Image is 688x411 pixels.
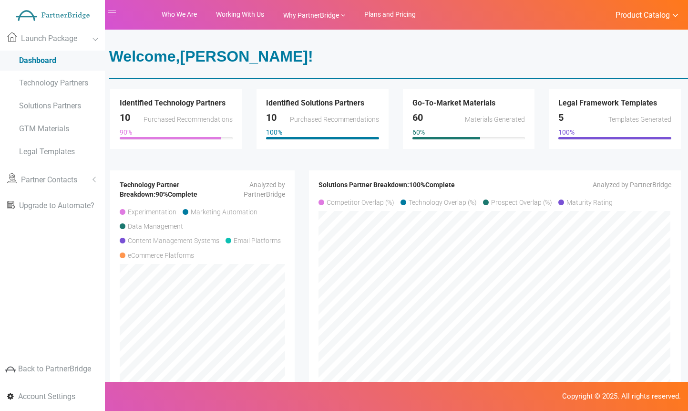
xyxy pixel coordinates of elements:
[266,128,282,136] span: 100%
[226,235,281,244] h5: Email Platforms
[558,197,613,206] h5: Maturity Rating
[7,391,681,401] p: Copyright © 2025. All rights reserved.
[502,180,671,190] p: Analyzed by PartnerBridge
[19,201,94,210] span: Upgrade to Automate?
[120,250,194,259] h5: eCommerce Platforms
[120,206,176,216] h5: Experimentation
[21,34,77,43] span: Launch Package
[109,48,313,65] strong: Welcome, !
[412,128,425,136] span: 60%
[144,116,233,123] span: Purchased Recommendations
[120,221,183,230] h5: Data Management
[608,116,671,123] span: Templates Generated
[19,56,56,65] span: Dashboard
[558,99,671,107] h5: Legal Framework Templates
[120,181,197,198] b: Technology Partner Breakdown: Complete
[21,175,77,184] span: Partner Contacts
[120,128,132,136] span: 90%
[409,181,425,189] span: 100%
[465,116,525,123] span: Materials Generated
[605,8,678,21] a: Product Catalog
[412,112,423,123] span: 60
[400,197,477,206] h5: Technology Overlap (%)
[266,99,379,107] h5: Identified Solutions Partners
[210,180,286,199] p: Analyzed by PartnerBridge
[483,197,552,206] h5: Prospect Overlap (%)
[19,101,81,110] span: Solutions Partners
[183,206,257,216] h5: Marketing Automation
[120,112,130,123] span: 10
[120,235,219,244] h5: Content Management Systems
[19,124,69,133] span: GTM Materials
[19,147,75,156] span: Legal Templates
[155,190,168,198] span: 90%
[266,112,277,123] span: 10
[558,128,575,136] span: 100%
[412,99,525,107] h5: Go-To-Market Materials
[19,78,88,87] span: Technology Partners
[318,197,394,206] h5: Competitor Overlap (%)
[318,181,455,189] b: Solutions Partner Breakdown: Complete
[290,116,379,123] span: Purchased Recommendations
[616,11,670,20] span: Product Catalog
[180,48,308,65] span: [PERSON_NAME]
[558,112,564,123] span: 5
[5,364,16,375] img: greyIcon.png
[120,99,233,107] h5: Identified Technology Partners
[18,392,75,401] span: Account Settings
[18,364,91,373] span: Back to PartnerBridge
